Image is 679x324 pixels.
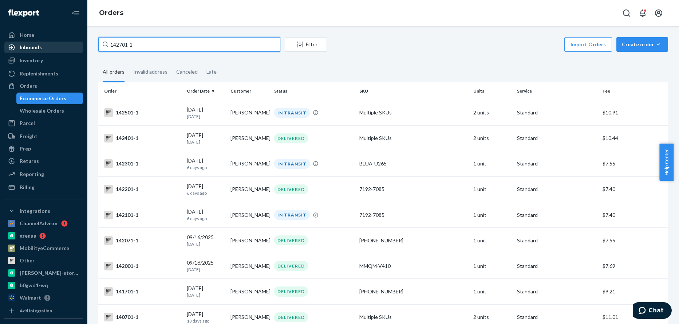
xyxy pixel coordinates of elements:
[187,190,225,196] p: 6 days ago
[4,55,83,66] a: Inventory
[20,207,50,215] div: Integrations
[359,288,467,295] div: [PHONE_NUMBER]
[20,294,41,301] div: Walmart
[98,82,184,100] th: Order
[4,168,83,180] a: Reporting
[600,228,668,253] td: $7.55
[20,257,35,264] div: Other
[20,133,37,140] div: Freight
[187,234,225,247] div: 09/16/2025
[228,202,271,228] td: [PERSON_NAME]
[20,107,64,114] div: Wholesale Orders
[187,164,225,171] p: 6 days ago
[4,307,83,315] a: Add Integration
[4,130,83,142] a: Freight
[228,253,271,279] td: [PERSON_NAME]
[4,255,83,266] a: Other
[230,88,268,94] div: Customer
[133,62,167,81] div: Invalid address
[228,279,271,304] td: [PERSON_NAME]
[600,279,668,304] td: $9.21
[359,186,467,193] div: 7192-7085
[4,242,83,254] a: MobilityeCommerce
[517,262,597,270] p: Standard
[356,100,470,125] td: Multiple SKUs
[271,82,357,100] th: Status
[187,266,225,273] p: [DATE]
[4,230,83,242] a: grenaa
[20,282,48,289] div: b0gwd1-wq
[356,125,470,151] td: Multiple SKUs
[517,186,597,193] p: Standard
[470,151,514,176] td: 1 unit
[616,37,668,52] button: Create order
[176,62,198,81] div: Canceled
[274,261,308,271] div: DELIVERED
[8,9,39,17] img: Flexport logo
[20,245,69,252] div: MobilityeCommerce
[600,125,668,151] td: $10.44
[285,37,327,52] button: Filter
[359,160,467,167] div: BLUA-U265
[93,3,129,24] ol: breadcrumbs
[104,211,181,219] div: 142101-1
[187,157,225,171] div: [DATE]
[517,134,597,142] p: Standard
[228,125,271,151] td: [PERSON_NAME]
[564,37,612,52] button: Import Orders
[517,160,597,167] p: Standard
[4,68,83,79] a: Replenishments
[187,132,225,145] div: [DATE]
[228,100,271,125] td: [PERSON_NAME]
[20,308,52,314] div: Add Integration
[4,42,83,53] a: Inbounds
[20,232,36,239] div: grenaa
[4,267,83,279] a: [PERSON_NAME]-store-test
[20,31,34,39] div: Home
[228,151,271,176] td: [PERSON_NAME]
[4,80,83,92] a: Orders
[206,62,217,81] div: Late
[20,220,58,227] div: ChannelAdvisor
[104,159,181,168] div: 142301-1
[228,176,271,202] td: [PERSON_NAME]
[274,210,310,220] div: IN TRANSIT
[659,144,674,181] button: Help Center
[20,82,37,90] div: Orders
[274,133,308,143] div: DELIVERED
[187,106,225,120] div: [DATE]
[187,241,225,247] p: [DATE]
[600,202,668,228] td: $7.40
[517,109,597,116] p: Standard
[104,313,181,321] div: 140701-1
[274,286,308,296] div: DELIVERED
[635,6,650,20] button: Open notifications
[68,6,83,20] button: Close Navigation
[4,218,83,229] a: ChannelAdvisor
[20,171,44,178] div: Reporting
[187,318,225,324] p: 13 days ago
[20,120,35,127] div: Parcel
[359,237,467,244] div: [PHONE_NUMBER]
[470,202,514,228] td: 1 unit
[600,151,668,176] td: $7.55
[359,211,467,219] div: 7192-7085
[274,235,308,245] div: DELIVERED
[619,6,634,20] button: Open Search Box
[187,259,225,273] div: 09/16/2025
[600,100,668,125] td: $10.91
[651,6,666,20] button: Open account menu
[99,9,123,17] a: Orders
[104,236,181,245] div: 142071-1
[187,183,225,196] div: [DATE]
[470,253,514,279] td: 1 unit
[20,269,81,277] div: [PERSON_NAME]-store-test
[274,312,308,322] div: DELIVERED
[103,62,125,82] div: All orders
[514,82,600,100] th: Service
[104,185,181,194] div: 142201-1
[622,41,663,48] div: Create order
[20,70,58,77] div: Replenishments
[600,253,668,279] td: $7.69
[470,125,514,151] td: 2 units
